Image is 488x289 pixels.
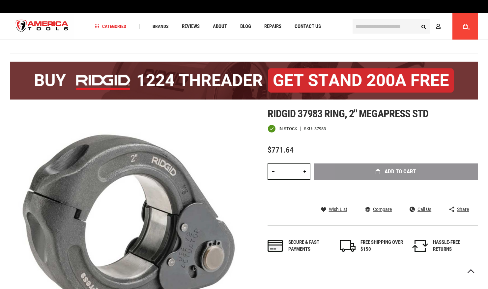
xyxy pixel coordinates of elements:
a: Categories [92,22,129,31]
div: FREE SHIPPING OVER $150 [360,239,403,253]
span: Call Us [417,207,431,212]
img: returns [412,240,428,252]
span: Brands [153,24,169,29]
span: Blog [240,24,251,29]
a: Contact Us [292,22,324,31]
div: HASSLE-FREE RETURNS [433,239,476,253]
span: Compare [373,207,392,212]
a: Compare [365,206,392,212]
a: Reviews [179,22,203,31]
strong: SKU [304,127,314,131]
a: Wish List [321,206,347,212]
span: About [213,24,227,29]
button: Search [417,20,430,33]
img: shipping [340,240,356,252]
div: Secure & fast payments [288,239,331,253]
span: Contact Us [295,24,321,29]
a: Repairs [261,22,284,31]
span: Ridgid 37983 ring, 2" megapress std [268,107,428,120]
span: 0 [469,27,471,31]
span: Share [457,207,469,212]
img: BOGO: Buy the RIDGID® 1224 Threader (26092), get the 92467 200A Stand FREE! [10,62,478,100]
a: Call Us [410,206,431,212]
a: Brands [150,22,172,31]
span: Repairs [264,24,281,29]
span: $771.64 [268,145,294,155]
span: Reviews [182,24,200,29]
a: store logo [10,14,74,39]
div: 37983 [314,127,326,131]
span: In stock [278,127,297,131]
img: payments [268,240,283,252]
span: Wish List [329,207,347,212]
div: Availability [268,125,297,133]
a: 0 [459,13,472,40]
a: About [210,22,230,31]
img: America Tools [10,14,74,39]
span: Categories [95,24,126,29]
a: Blog [237,22,254,31]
